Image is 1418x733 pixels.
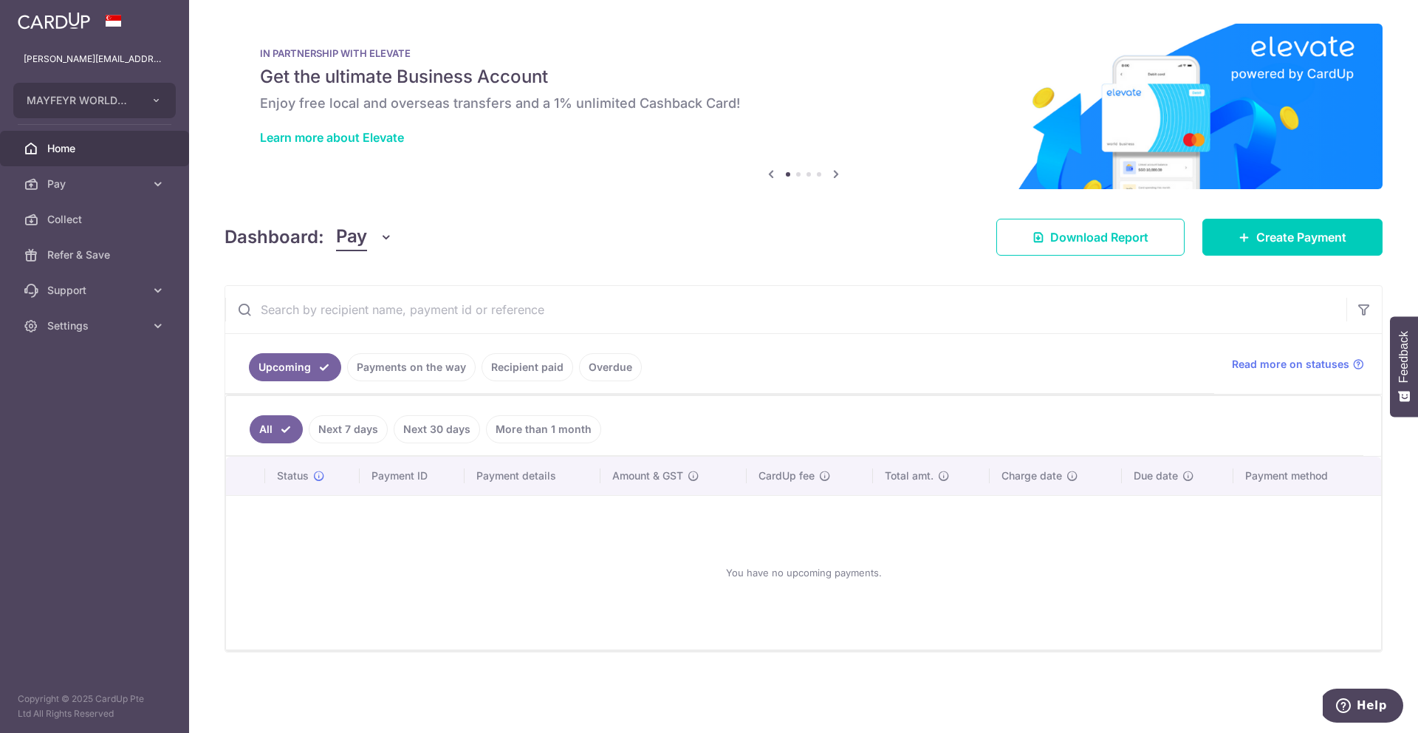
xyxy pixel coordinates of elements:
h4: Dashboard: [225,224,324,250]
span: Pay [336,223,367,251]
span: Support [47,283,145,298]
button: MAYFEYR WORLDWIDE PTE. LTD. [13,83,176,118]
th: Payment details [465,457,600,495]
a: Next 7 days [309,415,388,443]
span: Create Payment [1256,228,1346,246]
img: CardUp [18,12,90,30]
span: Status [277,468,309,483]
span: Due date [1134,468,1178,483]
a: All [250,415,303,443]
a: Next 30 days [394,415,480,443]
a: Learn more about Elevate [260,130,404,145]
span: Refer & Save [47,248,145,262]
span: Charge date [1001,468,1062,483]
span: Collect [47,212,145,227]
a: Upcoming [249,353,341,381]
span: Download Report [1050,228,1148,246]
h6: Enjoy free local and overseas transfers and a 1% unlimited Cashback Card! [260,95,1347,112]
a: Payments on the way [347,353,476,381]
a: Overdue [579,353,642,381]
a: More than 1 month [486,415,601,443]
a: Create Payment [1202,219,1383,256]
span: CardUp fee [758,468,815,483]
span: Read more on statuses [1232,357,1349,372]
img: Renovation banner [225,24,1383,189]
input: Search by recipient name, payment id or reference [225,286,1346,333]
h5: Get the ultimate Business Account [260,65,1347,89]
p: [PERSON_NAME][EMAIL_ADDRESS][DOMAIN_NAME] [24,52,165,67]
iframe: Opens a widget where you can find more information [1323,689,1403,726]
span: Pay [47,177,145,191]
button: Pay [336,223,393,251]
span: Feedback [1397,331,1411,383]
span: MAYFEYR WORLDWIDE PTE. LTD. [27,93,136,108]
th: Payment method [1233,457,1381,495]
a: Read more on statuses [1232,357,1364,372]
span: Settings [47,318,145,333]
th: Payment ID [360,457,465,495]
span: Amount & GST [612,468,683,483]
span: Total amt. [885,468,934,483]
button: Feedback - Show survey [1390,316,1418,417]
p: IN PARTNERSHIP WITH ELEVATE [260,47,1347,59]
a: Recipient paid [482,353,573,381]
span: Home [47,141,145,156]
a: Download Report [996,219,1185,256]
div: You have no upcoming payments. [244,508,1363,638]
